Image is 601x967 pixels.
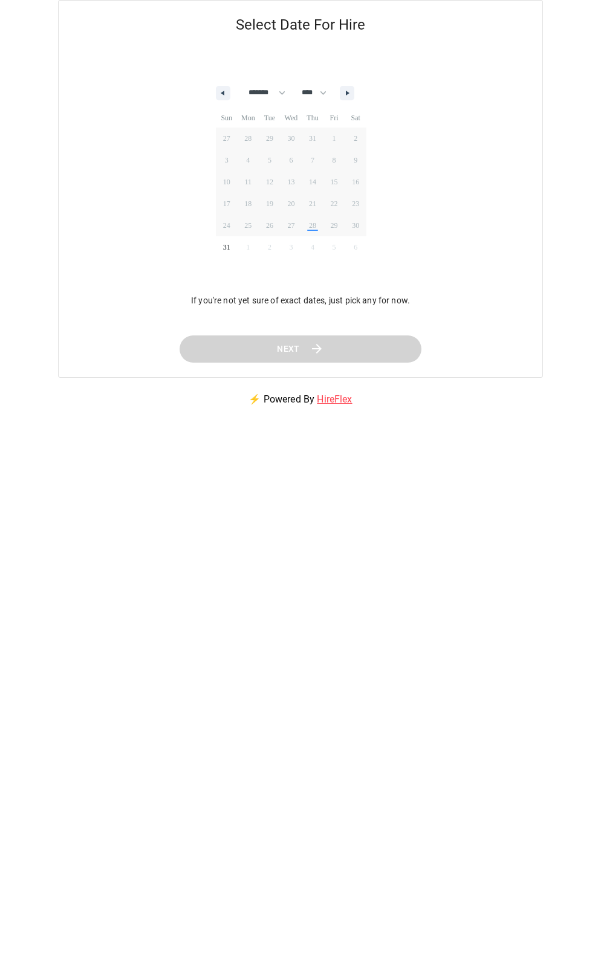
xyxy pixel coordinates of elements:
button: 15 [323,171,345,193]
span: 20 [287,193,294,215]
button: 10 [216,171,238,193]
button: Next [180,335,421,363]
button: 9 [345,149,366,171]
span: 22 [331,193,338,215]
span: 19 [266,193,273,215]
button: 13 [281,171,302,193]
span: 14 [309,171,316,193]
span: 4 [246,149,250,171]
button: 27 [281,215,302,236]
button: 26 [259,215,281,236]
span: 21 [309,193,316,215]
p: ⚡ Powered By [234,378,366,421]
button: 16 [345,171,366,193]
span: Next [277,341,300,357]
span: 1 [333,128,336,149]
button: 2 [345,128,366,149]
span: 2 [354,128,357,149]
span: Wed [281,108,302,128]
button: 6 [281,149,302,171]
span: Thu [302,108,323,128]
span: Mon [238,108,259,128]
span: 30 [352,215,359,236]
a: HireFlex [317,393,352,405]
button: 21 [302,193,323,215]
span: 28 [309,215,316,236]
button: 11 [238,171,259,193]
span: 15 [331,171,338,193]
span: 23 [352,193,359,215]
button: 24 [216,215,238,236]
span: 18 [244,193,252,215]
h5: Select Date For Hire [59,1,542,49]
span: 24 [223,215,230,236]
span: 10 [223,171,230,193]
span: Sun [216,108,238,128]
span: 25 [244,215,252,236]
span: 7 [311,149,314,171]
button: 7 [302,149,323,171]
button: 25 [238,215,259,236]
button: 29 [323,215,345,236]
button: 19 [259,193,281,215]
span: 17 [223,193,230,215]
button: 30 [345,215,366,236]
button: 20 [281,193,302,215]
button: 17 [216,193,238,215]
span: 9 [354,149,357,171]
button: 5 [259,149,281,171]
button: 8 [323,149,345,171]
span: 26 [266,215,273,236]
span: Sat [345,108,366,128]
button: 14 [302,171,323,193]
span: 6 [289,149,293,171]
span: 12 [266,171,273,193]
button: 23 [345,193,366,215]
button: 28 [302,215,323,236]
button: 31 [216,236,238,258]
button: 18 [238,193,259,215]
span: 29 [331,215,338,236]
span: 31 [223,236,230,258]
button: 12 [259,171,281,193]
span: 5 [268,149,271,171]
span: Tue [259,108,281,128]
span: 11 [245,171,252,193]
p: If you're not yet sure of exact dates, just pick any for now. [191,294,410,306]
span: Fri [323,108,345,128]
span: 3 [225,149,229,171]
span: 27 [287,215,294,236]
span: 13 [287,171,294,193]
span: 8 [333,149,336,171]
button: 4 [238,149,259,171]
button: 22 [323,193,345,215]
button: 1 [323,128,345,149]
button: 3 [216,149,238,171]
span: 16 [352,171,359,193]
